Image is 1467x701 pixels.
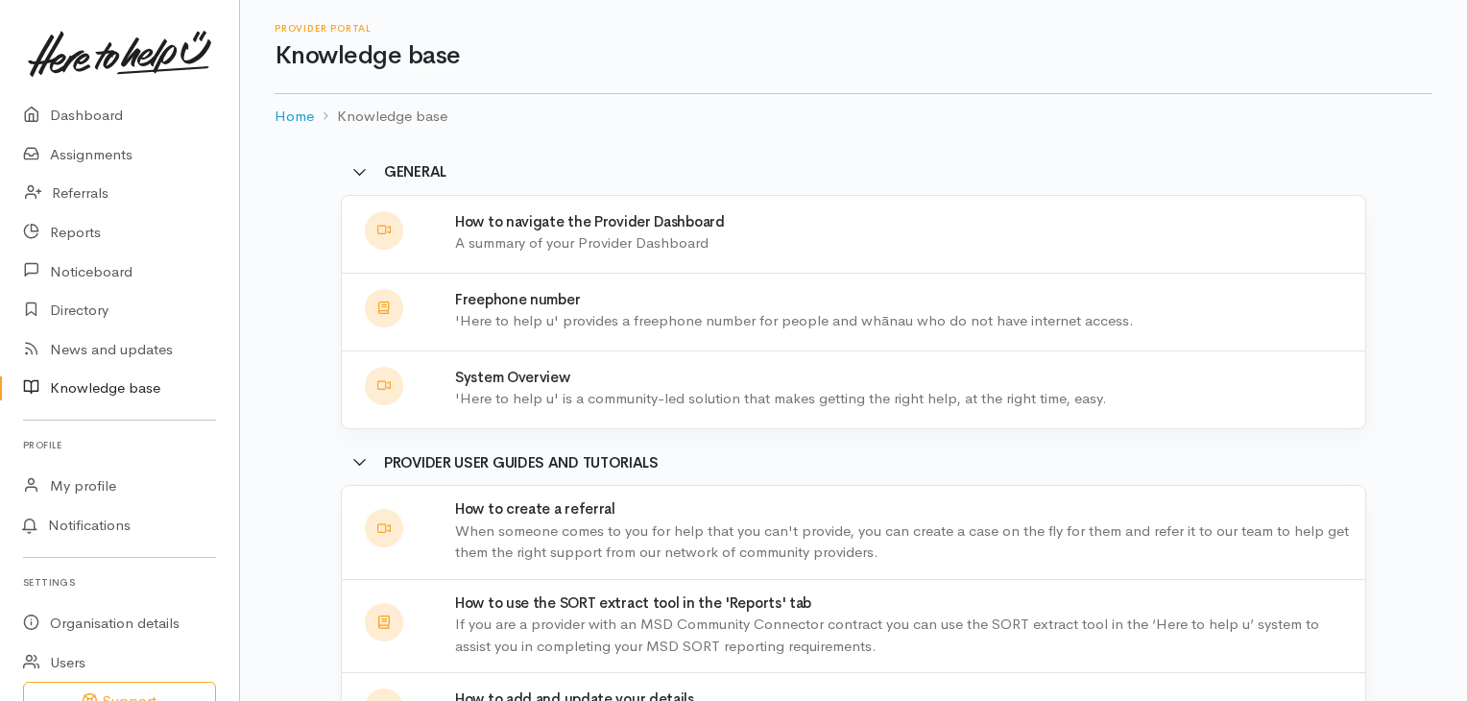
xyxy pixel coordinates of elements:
p: A summary of your Provider Dashboard [455,232,1354,254]
p: 'Here to help u' is a community-led solution that makes getting the right help, at the right time... [455,388,1354,410]
h4: Freephone number [455,292,1354,308]
p: 'Here to help u' provides a freephone number for people and whānau who do not have internet access. [455,310,1354,332]
h6: Profile [23,432,216,458]
a: Home [275,106,314,128]
li: Knowledge base [314,106,447,128]
h6: Provider Portal [275,23,1432,34]
h6: Settings [23,569,216,595]
p: When someone comes to you for help that you can't provide, you can create a case on the fly for t... [455,520,1354,564]
b: General [384,162,446,181]
h4: How to use the SORT extract tool in the 'Reports' tab [455,595,1354,612]
p: If you are a provider with an MSD Community Connector contract you can use the SORT extract tool ... [455,614,1354,657]
h4: How to create a referral [455,501,1354,518]
h1: Knowledge base [275,42,1432,70]
nav: breadcrumb [275,94,1432,139]
h4: System Overview [455,370,1354,386]
h4: How to navigate the Provider Dashboard [455,214,1354,230]
b: Provider user guides and tutorials [384,453,659,471]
